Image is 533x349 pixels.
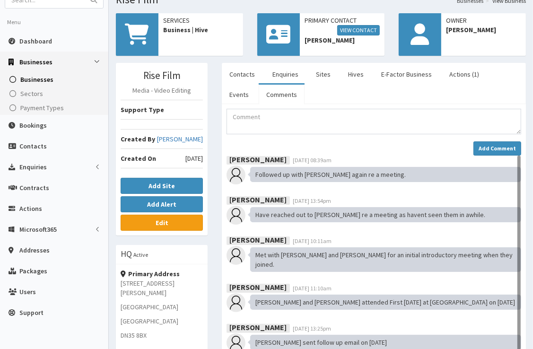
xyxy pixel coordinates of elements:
small: Active [133,251,148,258]
span: Primary Contact [305,16,380,35]
span: [DATE] 08:39am [293,157,332,164]
div: [PERSON_NAME] and [PERSON_NAME] attended First [DATE] at [GEOGRAPHIC_DATA] on [DATE] [250,295,521,310]
a: E-Factor Business [374,64,439,84]
a: Hives [341,64,371,84]
span: [PERSON_NAME] [305,35,380,45]
a: Comments [259,85,305,105]
strong: Primary Address [121,270,180,278]
button: Add Comment [473,141,521,156]
span: Packages [19,267,47,275]
a: View Contact [337,25,380,35]
span: [PERSON_NAME] [446,25,521,35]
span: Actions [19,204,42,213]
span: Addresses [19,246,50,254]
b: Add Alert [147,200,176,209]
h3: HQ [121,250,132,258]
span: [DATE] 10:11am [293,237,332,244]
div: Have reached out to [PERSON_NAME] re a meeting as havent seen them in awhile. [250,207,521,222]
span: Owner [446,16,521,25]
p: DN35 8BX [121,331,203,340]
span: Enquiries [19,163,47,171]
div: Followed up with [PERSON_NAME] again re a meeting. [250,167,521,182]
span: [DATE] [185,154,203,163]
b: [PERSON_NAME] [229,195,287,205]
span: [DATE] 13:54pm [293,197,331,204]
p: [GEOGRAPHIC_DATA] [121,302,203,312]
h3: Rise Film [121,70,203,81]
span: Services [163,16,238,25]
span: Contracts [19,183,49,192]
b: [PERSON_NAME] [229,236,287,245]
a: Enquiries [265,64,306,84]
strong: Add Comment [479,145,516,152]
b: [PERSON_NAME] [229,323,287,332]
b: Edit [156,218,168,227]
b: Support Type [121,105,164,114]
span: Businesses [20,75,53,84]
textarea: Comment [227,109,521,134]
span: Business | Hive [163,25,238,35]
span: Dashboard [19,37,52,45]
a: Payment Types [2,101,108,115]
p: Media - Video Editing [121,86,203,95]
p: [GEOGRAPHIC_DATA] [121,316,203,326]
span: [DATE] 13:25pm [293,325,331,332]
a: [PERSON_NAME] [157,134,203,144]
b: Created On [121,154,156,163]
span: Contacts [19,142,47,150]
span: Sectors [20,89,43,98]
span: Bookings [19,121,47,130]
a: Sectors [2,87,108,101]
b: [PERSON_NAME] [229,155,287,164]
span: Businesses [19,58,52,66]
a: Sites [308,64,338,84]
b: Add Site [149,182,175,190]
a: Edit [121,215,203,231]
b: Created By [121,135,155,143]
span: Payment Types [20,104,64,112]
a: Events [222,85,256,105]
span: [DATE] 11:10am [293,285,332,292]
span: Users [19,288,36,296]
button: Add Alert [121,196,203,212]
a: Actions (1) [442,64,487,84]
a: Businesses [2,72,108,87]
p: [STREET_ADDRESS][PERSON_NAME] [121,279,203,297]
b: [PERSON_NAME] [229,283,287,292]
div: Met with [PERSON_NAME] and [PERSON_NAME] for an initial introductory meeting when they joined. [250,247,521,272]
a: Contacts [222,64,262,84]
span: Support [19,308,44,317]
span: Microsoft365 [19,225,57,234]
